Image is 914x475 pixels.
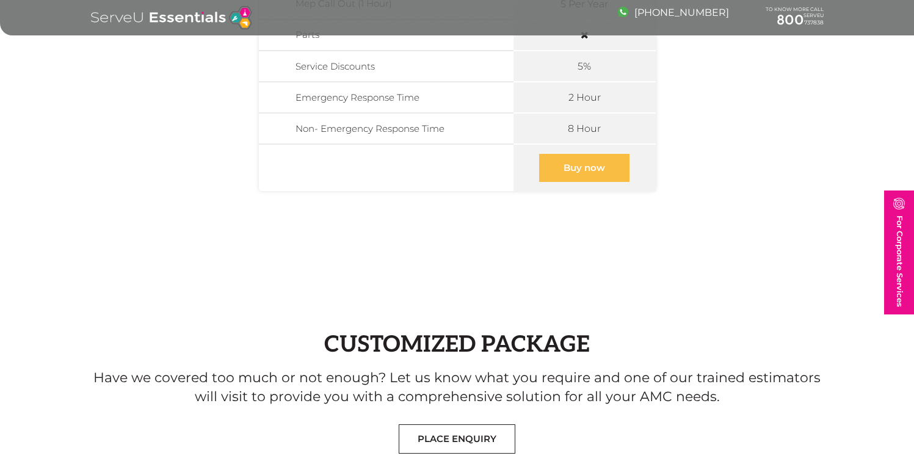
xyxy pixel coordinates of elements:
[513,82,655,113] td: 2 Hour
[618,7,729,18] a: [PHONE_NUMBER]
[618,7,628,17] img: image
[399,424,515,454] a: PLACE ENQUIRY
[893,198,905,209] img: image
[259,113,513,144] td: Non- Emergency Response Time
[766,7,824,29] div: TO KNOW MORE CALL SERVEU
[766,12,824,28] a: 800737838
[91,6,252,29] img: logo
[777,12,804,28] span: 800
[884,190,914,314] a: For Corporate Services
[539,154,629,182] a: Buy now
[259,82,513,113] td: Emergency Response Time
[513,113,655,144] td: 8 Hour
[91,369,824,407] p: Have we covered too much or not enough? Let us know what you require and one of our trained estim...
[91,332,824,358] h2: Customized Package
